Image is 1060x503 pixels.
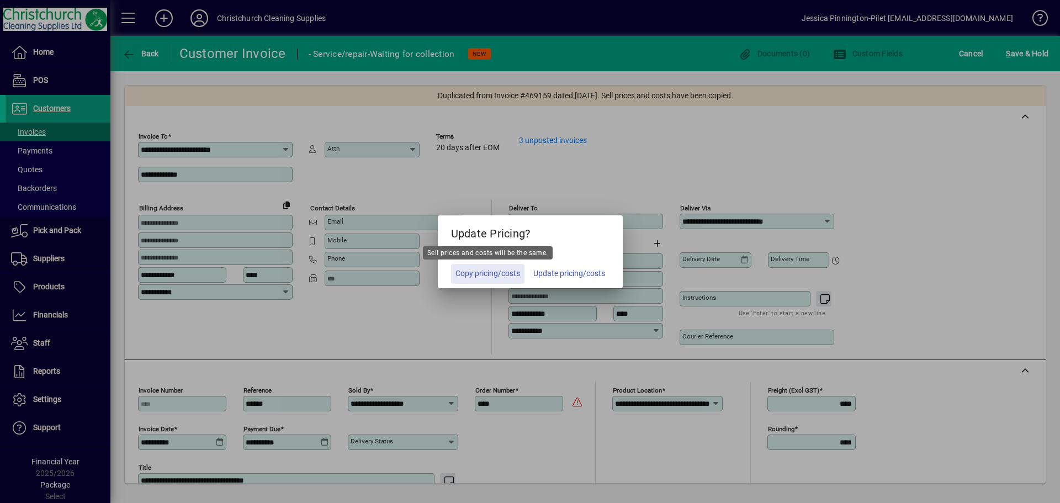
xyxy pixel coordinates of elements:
[529,264,609,284] button: Update pricing/costs
[451,264,524,284] button: Copy pricing/costs
[438,215,623,247] h5: Update Pricing?
[455,268,520,279] span: Copy pricing/costs
[533,268,605,279] span: Update pricing/costs
[423,246,553,260] div: Sell prices and costs will be the same.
